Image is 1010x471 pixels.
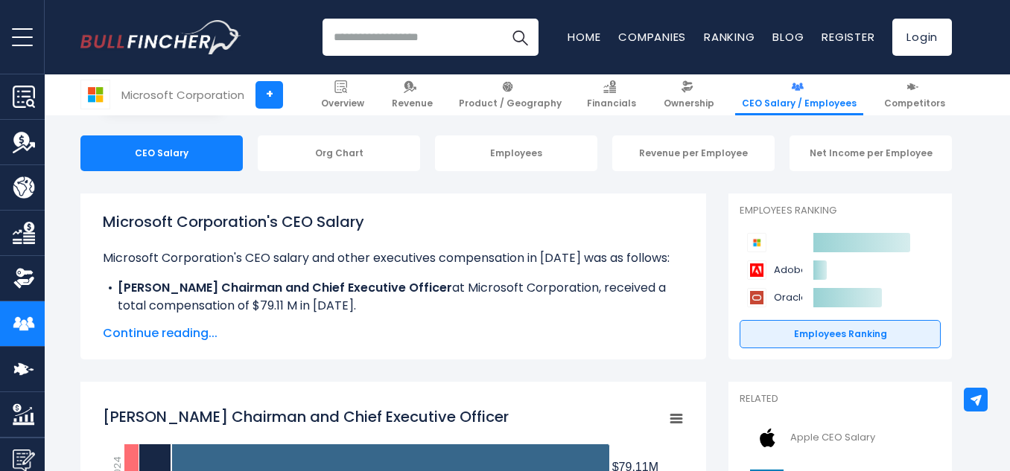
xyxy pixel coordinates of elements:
[80,20,241,54] a: Go to homepage
[740,417,941,458] a: Apple CEO Salary
[735,74,863,115] a: CEO Salary / Employees
[704,29,755,45] a: Ranking
[884,97,945,109] span: Competitors
[747,288,766,307] img: Oracle Corporation competitors logo
[13,267,35,289] img: Ownership
[747,260,766,280] img: Adobe competitors logo
[747,260,802,280] a: Adobe
[747,233,766,252] img: Microsoft Corporation competitors logo
[774,263,848,278] span: Adobe
[435,135,597,171] div: Employees
[742,97,857,109] span: CEO Salary / Employees
[664,97,714,109] span: Ownership
[772,29,804,45] a: Blog
[81,80,109,109] img: MSFT logo
[618,29,686,45] a: Companies
[568,29,600,45] a: Home
[103,324,684,342] span: Continue reading...
[459,97,562,109] span: Product / Geography
[118,279,452,296] b: [PERSON_NAME] Chairman and Chief Executive Officer
[314,74,371,115] a: Overview
[501,19,539,56] button: Search
[392,97,433,109] span: Revenue
[258,135,420,171] div: Org Chart
[740,320,941,348] a: Employees Ranking
[103,211,684,233] h1: Microsoft Corporation's CEO Salary
[121,86,244,103] div: Microsoft Corporation
[103,249,684,267] p: Microsoft Corporation's CEO salary and other executives compensation in [DATE] was as follows:
[740,205,941,217] p: Employees Ranking
[892,19,952,56] a: Login
[587,97,636,109] span: Financials
[877,74,952,115] a: Competitors
[790,432,875,444] span: Apple CEO Salary
[321,97,364,109] span: Overview
[749,421,786,455] img: AAPL logo
[657,74,721,115] a: Ownership
[103,279,684,315] li: at Microsoft Corporation, received a total compensation of $79.11 M in [DATE].
[790,135,952,171] div: Net Income per Employee
[747,288,802,307] a: Oracle Corporation
[822,29,874,45] a: Register
[103,406,509,427] tspan: [PERSON_NAME] Chairman and Chief Executive Officer
[80,20,241,54] img: Bullfincher logo
[580,74,643,115] a: Financials
[255,81,283,109] a: +
[80,135,243,171] div: CEO Salary
[774,290,848,305] span: Oracle Corporation
[740,393,941,406] p: Related
[612,135,775,171] div: Revenue per Employee
[452,74,568,115] a: Product / Geography
[385,74,439,115] a: Revenue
